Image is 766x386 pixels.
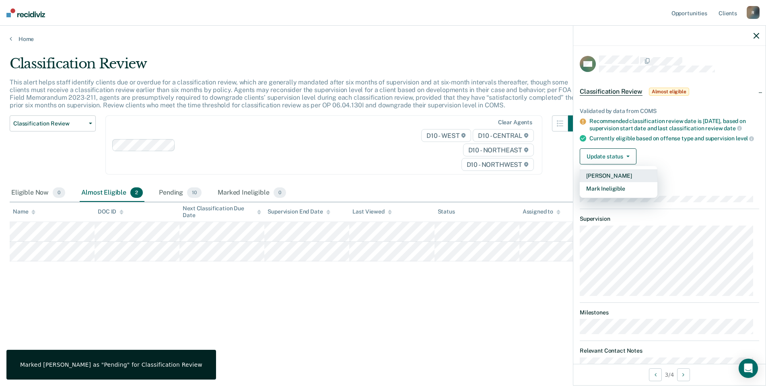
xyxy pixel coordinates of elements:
[580,148,636,164] button: Update status
[523,208,560,215] div: Assigned to
[13,120,86,127] span: Classification Review
[589,135,759,142] div: Currently eligible based on offense type and supervision
[677,368,690,381] button: Next Opportunity
[649,88,689,96] span: Almost eligible
[461,158,534,171] span: D10 - NORTHWEST
[580,187,759,194] dt: Next Classification Due Date
[498,119,532,126] div: Clear agents
[736,135,754,142] span: level
[589,118,759,131] div: Recommended classification review date is [DATE], based on supervision start date and last classi...
[573,79,766,105] div: Classification ReviewAlmost eligible
[13,208,35,215] div: Name
[10,55,584,78] div: Classification Review
[352,208,391,215] div: Last Viewed
[10,184,67,202] div: Eligible Now
[183,205,261,219] div: Next Classification Due Date
[130,187,143,198] span: 2
[473,129,534,142] span: D10 - CENTRAL
[580,309,759,316] dt: Milestones
[53,187,65,198] span: 0
[580,108,759,115] div: Validated by data from COMS
[463,144,534,156] span: D10 - NORTHEAST
[216,184,288,202] div: Marked Ineligible
[573,364,766,385] div: 3 / 4
[274,187,286,198] span: 0
[580,216,759,222] dt: Supervision
[580,182,657,195] button: Mark Ineligible
[580,88,642,96] span: Classification Review
[98,208,124,215] div: DOC ID
[580,347,759,354] dt: Relevant Contact Notes
[80,184,144,202] div: Almost Eligible
[580,177,759,184] dt: Eligibility Date
[421,129,471,142] span: D10 - WEST
[438,208,455,215] div: Status
[187,187,202,198] span: 10
[747,6,760,19] div: R
[6,8,45,17] img: Recidiviz
[20,361,202,368] div: Marked [PERSON_NAME] as "Pending" for Classification Review
[157,184,203,202] div: Pending
[10,35,756,43] a: Home
[580,169,657,182] button: [PERSON_NAME]
[649,368,662,381] button: Previous Opportunity
[739,359,758,378] div: Open Intercom Messenger
[268,208,330,215] div: Supervision End Date
[10,78,575,109] p: This alert helps staff identify clients due or overdue for a classification review, which are gen...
